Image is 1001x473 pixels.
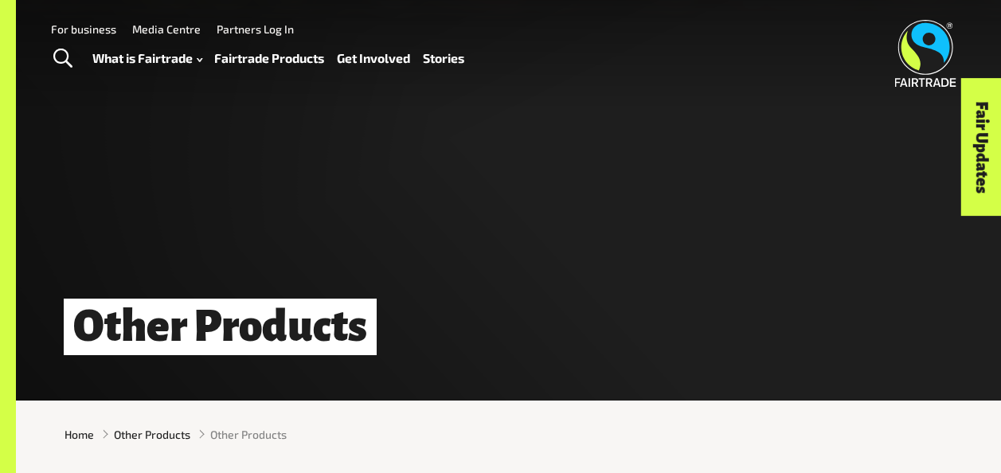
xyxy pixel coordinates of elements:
img: Fairtrade Australia New Zealand logo [895,20,956,87]
a: Other Products [114,426,190,443]
a: For business [51,22,116,36]
a: Partners Log In [217,22,294,36]
a: Home [65,426,94,443]
a: Toggle Search [43,39,82,79]
a: What is Fairtrade [92,47,202,69]
a: Fairtrade Products [214,47,324,69]
a: Stories [423,47,464,69]
span: Other Products [210,426,287,443]
a: Media Centre [132,22,201,36]
a: Get Involved [337,47,410,69]
h1: Other Products [64,299,377,355]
